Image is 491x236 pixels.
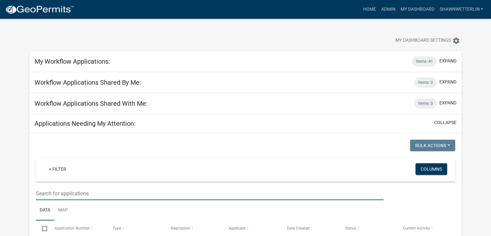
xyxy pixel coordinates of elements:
[35,120,136,127] h5: Applications Needing My Attention:
[48,220,106,236] datatable-header-cell: Application Number
[54,200,72,221] a: Map
[44,163,71,175] a: + Filter
[339,220,397,236] datatable-header-cell: Status
[437,3,486,16] a: ShawnWetterlin
[229,226,245,231] span: Applicant
[55,226,90,231] span: Application Number
[415,163,447,175] button: Columns
[36,187,384,200] input: Search for applications
[439,58,456,64] button: expand
[164,220,222,236] datatable-header-cell: Description
[222,220,281,236] datatable-header-cell: Applicant
[439,79,456,85] button: expand
[395,37,451,45] span: My Dashboard Settings
[398,3,437,16] a: My Dashboard
[171,226,190,231] span: Description
[113,226,121,231] span: Type
[452,37,460,45] i: settings
[287,226,309,231] span: Date Created
[439,100,456,106] button: expand
[36,200,54,221] a: Data
[281,220,339,236] datatable-header-cell: Date Created
[397,220,455,236] datatable-header-cell: Current Activity
[35,58,110,65] h5: My Workflow Applications:
[378,3,398,16] a: Admin
[390,34,465,47] button: My Dashboard Settingssettings
[403,226,430,231] span: Current Activity
[434,119,456,126] button: collapse
[35,79,141,86] h5: Workflow Applications Shared By Me:
[412,56,437,67] div: Items: 41
[414,98,437,109] div: Items: 0
[410,140,455,151] button: Bulk Actions
[106,220,164,236] datatable-header-cell: Type
[345,226,356,231] span: Status
[35,100,148,107] h5: Workflow Applications Shared With Me:
[414,77,437,88] div: Items: 0
[36,220,48,236] datatable-header-cell: Select
[360,3,378,16] a: Home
